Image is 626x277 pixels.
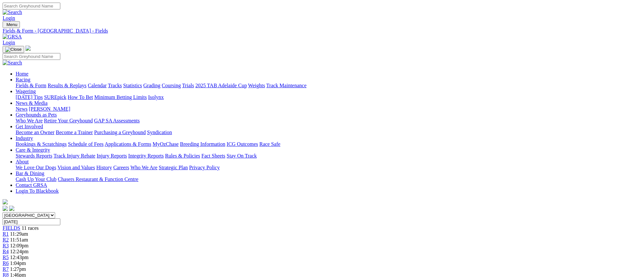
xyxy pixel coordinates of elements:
[16,153,52,159] a: Stewards Reports
[16,159,29,164] a: About
[9,206,14,211] img: twitter.svg
[25,46,31,51] img: logo-grsa-white.png
[16,153,623,159] div: Care & Integrity
[68,141,103,147] a: Schedule of Fees
[201,153,225,159] a: Fact Sheets
[180,141,225,147] a: Breeding Information
[3,9,22,15] img: Search
[16,188,59,194] a: Login To Blackbook
[16,71,28,76] a: Home
[16,147,50,153] a: Care & Integrity
[97,153,127,159] a: Injury Reports
[266,83,306,88] a: Track Maintenance
[57,165,95,170] a: Vision and Values
[10,255,29,260] span: 12:43pm
[162,83,181,88] a: Coursing
[16,141,67,147] a: Bookings & Scratchings
[16,141,623,147] div: Industry
[16,83,46,88] a: Fields & Form
[7,22,17,27] span: Menu
[189,165,220,170] a: Privacy Policy
[10,231,28,237] span: 11:29am
[3,199,8,204] img: logo-grsa-white.png
[248,83,265,88] a: Weights
[16,130,623,135] div: Get Involved
[68,94,93,100] a: How To Bet
[227,153,257,159] a: Stay On Track
[16,89,36,94] a: Wagering
[58,176,138,182] a: Chasers Restaurant & Function Centre
[3,21,20,28] button: Toggle navigation
[3,60,22,66] img: Search
[16,118,43,123] a: Who We Are
[16,106,623,112] div: News & Media
[56,130,93,135] a: Become a Trainer
[16,165,623,171] div: About
[53,153,95,159] a: Track Injury Rebate
[16,135,33,141] a: Industry
[16,176,56,182] a: Cash Up Your Club
[10,237,28,242] span: 11:51am
[123,83,142,88] a: Statistics
[16,83,623,89] div: Racing
[16,130,54,135] a: Become an Owner
[3,243,9,248] a: R3
[3,260,9,266] a: R6
[159,165,188,170] a: Strategic Plan
[3,53,60,60] input: Search
[3,40,15,45] a: Login
[227,141,258,147] a: ICG Outcomes
[5,47,22,52] img: Close
[16,165,56,170] a: We Love Our Dogs
[3,266,9,272] a: R7
[3,28,623,34] a: Fields & Form - [GEOGRAPHIC_DATA] - Fields
[96,165,112,170] a: History
[48,83,86,88] a: Results & Replays
[16,100,48,106] a: News & Media
[3,15,15,21] a: Login
[3,218,60,225] input: Select date
[10,243,29,248] span: 12:09pm
[3,237,9,242] a: R2
[16,106,27,112] a: News
[108,83,122,88] a: Tracks
[128,153,164,159] a: Integrity Reports
[105,141,151,147] a: Applications & Forms
[10,260,26,266] span: 1:04pm
[16,94,43,100] a: [DATE] Tips
[16,176,623,182] div: Bar & Dining
[16,77,30,82] a: Racing
[16,112,57,118] a: Greyhounds as Pets
[29,106,70,112] a: [PERSON_NAME]
[195,83,247,88] a: 2025 TAB Adelaide Cup
[3,206,8,211] img: facebook.svg
[3,249,9,254] span: R4
[130,165,157,170] a: Who We Are
[148,94,164,100] a: Isolynx
[113,165,129,170] a: Careers
[3,34,22,40] img: GRSA
[16,182,47,188] a: Contact GRSA
[16,171,44,176] a: Bar & Dining
[16,94,623,100] div: Wagering
[143,83,160,88] a: Grading
[3,3,60,9] input: Search
[259,141,280,147] a: Race Safe
[165,153,200,159] a: Rules & Policies
[153,141,179,147] a: MyOzChase
[16,118,623,124] div: Greyhounds as Pets
[3,255,9,260] a: R5
[3,46,24,53] button: Toggle navigation
[10,266,26,272] span: 1:27pm
[44,94,66,100] a: SUREpick
[22,225,38,231] span: 11 races
[3,225,20,231] a: FIELDS
[94,94,147,100] a: Minimum Betting Limits
[3,231,9,237] a: R1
